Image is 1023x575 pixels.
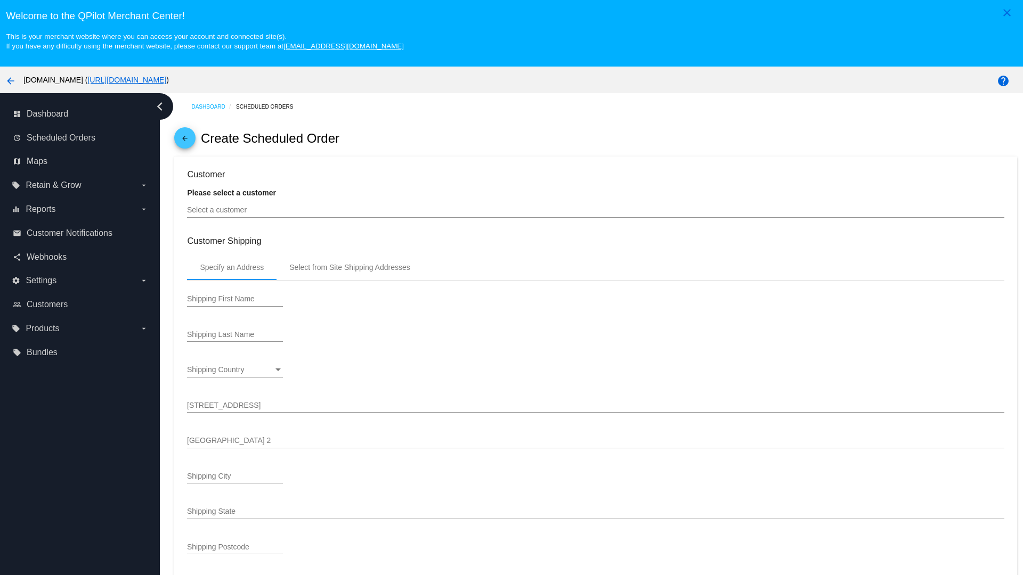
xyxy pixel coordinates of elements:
i: local_offer [12,324,20,333]
a: Dashboard [191,98,236,115]
i: people_outline [13,300,21,309]
input: Shipping Postcode [187,543,283,552]
span: Shipping Country [187,365,244,374]
span: Scheduled Orders [27,133,95,143]
h3: Customer Shipping [187,236,1004,246]
mat-icon: arrow_back [4,75,17,87]
input: Select a customer [187,206,1004,215]
i: dashboard [13,110,21,118]
i: local_offer [13,348,21,357]
strong: Please select a customer [187,188,276,197]
span: Customers [27,300,68,309]
a: map Maps [13,153,148,170]
h2: Create Scheduled Order [201,131,339,146]
a: people_outline Customers [13,296,148,313]
span: Dashboard [27,109,68,119]
i: map [13,157,21,166]
mat-icon: arrow_back [178,135,191,147]
span: Maps [27,157,47,166]
a: update Scheduled Orders [13,129,148,146]
i: settings [12,276,20,285]
span: Products [26,324,59,333]
input: Shipping First Name [187,295,283,303]
input: Shipping Street 2 [187,437,1004,445]
span: Customer Notifications [27,228,112,238]
input: Shipping City [187,472,283,481]
i: arrow_drop_down [140,181,148,190]
input: Shipping Last Name [187,331,283,339]
span: Settings [26,276,56,285]
i: email [13,229,21,237]
mat-select: Shipping Country [187,366,283,374]
a: email Customer Notifications [13,225,148,242]
div: Specify an Address [200,263,264,272]
mat-icon: close [1001,6,1013,19]
i: arrow_drop_down [140,205,148,213]
a: [EMAIL_ADDRESS][DOMAIN_NAME] [283,42,404,50]
input: Shipping Street 1 [187,401,1004,410]
span: Bundles [27,348,58,357]
a: dashboard Dashboard [13,105,148,122]
i: update [13,134,21,142]
a: local_offer Bundles [13,344,148,361]
a: share Webhooks [13,249,148,266]
span: Retain & Grow [26,180,81,190]
input: Shipping State [187,507,1004,516]
i: arrow_drop_down [140,324,148,333]
a: Scheduled Orders [236,98,303,115]
h3: Customer [187,169,1004,179]
div: Select from Site Shipping Addresses [289,263,410,272]
span: [DOMAIN_NAME] ( ) [23,76,169,84]
span: Webhooks [27,252,67,262]
i: chevron_left [151,98,168,115]
i: arrow_drop_down [140,276,148,285]
small: This is your merchant website where you can access your account and connected site(s). If you hav... [6,32,403,50]
i: share [13,253,21,261]
span: Reports [26,204,55,214]
h3: Welcome to the QPilot Merchant Center! [6,10,1017,22]
a: [URL][DOMAIN_NAME] [87,76,166,84]
i: local_offer [12,181,20,190]
mat-icon: help [997,75,1010,87]
i: equalizer [12,205,20,213]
